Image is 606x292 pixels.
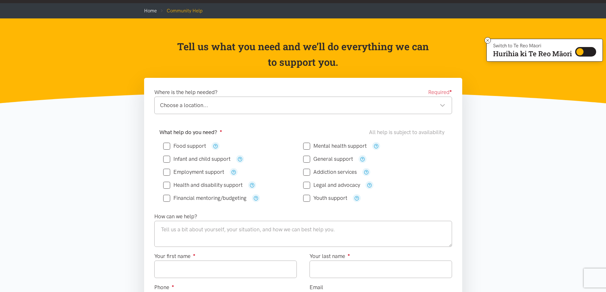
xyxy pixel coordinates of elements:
label: Health and disability support [163,182,243,188]
p: Switch to Te Reo Māori [493,44,572,48]
label: Legal and advocacy [303,182,360,188]
div: Choose a location... [160,101,445,110]
p: Tell us what you need and we’ll do everything we can to support you. [177,39,429,70]
label: Email [310,283,323,292]
a: Home [144,8,157,14]
label: Mental health support [303,143,367,149]
label: Infant and child support [163,156,231,162]
sup: ● [193,252,196,257]
label: Youth support [303,195,347,201]
label: Food support [163,143,206,149]
div: All help is subject to availability [369,128,447,137]
p: Hurihia ki Te Reo Māori [493,51,572,57]
label: Financial mentoring/budgeting [163,195,247,201]
label: How can we help? [154,212,197,221]
label: General support [303,156,353,162]
label: Where is the help needed? [154,88,218,97]
sup: ● [348,252,350,257]
label: Addiction services [303,169,357,175]
label: Your last name [310,252,350,261]
sup: ● [220,128,222,133]
label: Your first name [154,252,196,261]
label: Employment support [163,169,224,175]
label: Phone [154,283,174,292]
label: What help do you need? [159,128,222,137]
span: Required [428,88,452,97]
sup: ● [172,283,174,288]
sup: ● [449,88,452,93]
li: Community Help [157,7,203,15]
